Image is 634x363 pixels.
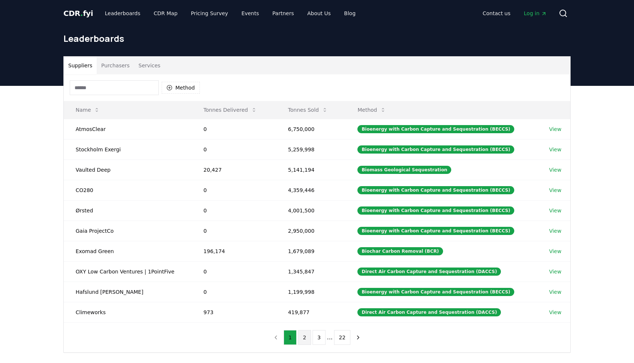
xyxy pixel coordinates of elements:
button: Tonnes Delivered [198,102,263,117]
button: Method [351,102,392,117]
td: Climeworks [64,302,192,322]
td: 1,679,089 [276,241,346,261]
a: View [549,166,561,174]
td: AtmosClear [64,119,192,139]
td: 973 [192,302,276,322]
nav: Main [477,7,553,20]
div: Direct Air Carbon Capture and Sequestration (DACCS) [357,268,501,276]
div: Bioenergy with Carbon Capture and Sequestration (BECCS) [357,125,514,133]
td: Vaulted Deep [64,159,192,180]
button: Suppliers [64,57,97,74]
td: 5,259,998 [276,139,346,159]
a: View [549,146,561,153]
a: Contact us [477,7,516,20]
td: 5,141,194 [276,159,346,180]
a: Events [235,7,265,20]
div: Bioenergy with Carbon Capture and Sequestration (BECCS) [357,206,514,215]
td: Hafslund [PERSON_NAME] [64,282,192,302]
button: Name [70,102,106,117]
td: Stockholm Exergi [64,139,192,159]
a: View [549,288,561,296]
div: Bioenergy with Carbon Capture and Sequestration (BECCS) [357,227,514,235]
td: 20,427 [192,159,276,180]
a: Leaderboards [99,7,146,20]
a: Log in [518,7,553,20]
td: 0 [192,261,276,282]
a: View [549,248,561,255]
div: Bioenergy with Carbon Capture and Sequestration (BECCS) [357,145,514,154]
td: 419,877 [276,302,346,322]
a: View [549,125,561,133]
li: ... [327,333,333,342]
a: View [549,186,561,194]
td: 2,950,000 [276,221,346,241]
a: Pricing Survey [185,7,234,20]
a: View [549,268,561,275]
span: Log in [524,10,547,17]
button: 1 [284,330,297,345]
button: next page [352,330,364,345]
span: CDR fyi [63,9,93,18]
td: 0 [192,139,276,159]
div: Bioenergy with Carbon Capture and Sequestration (BECCS) [357,186,514,194]
div: Biomass Geological Sequestration [357,166,451,174]
td: 196,174 [192,241,276,261]
div: Biochar Carbon Removal (BCR) [357,247,443,255]
a: Blog [338,7,361,20]
td: 4,001,500 [276,200,346,221]
button: Services [134,57,165,74]
td: OXY Low Carbon Ventures | 1PointFive [64,261,192,282]
td: 1,199,998 [276,282,346,302]
td: 6,750,000 [276,119,346,139]
div: Direct Air Carbon Capture and Sequestration (DACCS) [357,308,501,316]
td: Exomad Green [64,241,192,261]
button: 22 [334,330,350,345]
td: 0 [192,282,276,302]
td: 0 [192,180,276,200]
button: 3 [313,330,326,345]
a: CDR.fyi [63,8,93,19]
nav: Main [99,7,361,20]
td: 0 [192,119,276,139]
span: . [80,9,83,18]
button: Purchasers [97,57,134,74]
a: View [549,207,561,214]
td: 4,359,446 [276,180,346,200]
button: 2 [298,330,311,345]
td: 1,345,847 [276,261,346,282]
div: Bioenergy with Carbon Capture and Sequestration (BECCS) [357,288,514,296]
td: 0 [192,200,276,221]
button: Tonnes Sold [282,102,334,117]
td: CO280 [64,180,192,200]
td: Gaia ProjectCo [64,221,192,241]
td: Ørsted [64,200,192,221]
a: View [549,309,561,316]
a: About Us [301,7,337,20]
a: Partners [267,7,300,20]
h1: Leaderboards [63,33,571,44]
a: View [549,227,561,235]
button: Method [162,82,200,94]
a: CDR Map [148,7,184,20]
td: 0 [192,221,276,241]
